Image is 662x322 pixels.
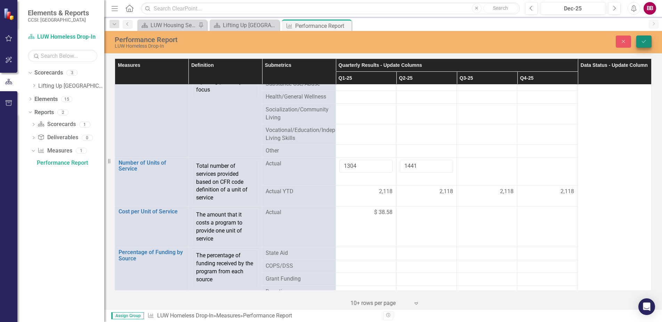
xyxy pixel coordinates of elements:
a: Reports [34,109,54,117]
div: 15 [61,96,72,102]
a: Performance Report [35,157,104,168]
div: 0 [82,135,93,141]
button: Dec-25 [540,2,606,15]
a: Cost per Unit of Service [119,209,185,215]
span: State Aid [266,249,332,257]
span: Actual [266,209,332,217]
td: The amount that it costs a program to provide one unit of service [192,209,258,245]
a: Scorecards [34,69,63,77]
a: Measures [216,312,240,319]
div: Performance Report [115,36,416,44]
div: 1 [76,148,87,154]
a: Lifting Up [GEOGRAPHIC_DATA] [38,82,104,90]
a: Percentage of Funding by Source [119,249,185,261]
button: Search [483,3,518,13]
span: Assign Group [111,312,144,319]
td: The percentage of funding received by the program from each source [192,250,258,286]
span: 2,118 [379,188,393,196]
span: 2,118 [439,188,453,196]
button: BB [644,2,656,15]
span: Vocational/Education/Independent Living Skills [266,126,332,142]
span: Donations [266,288,332,296]
span: Search [493,5,508,11]
div: Dec-25 [542,5,604,13]
span: Actual [266,160,332,168]
span: COPS/DSS [266,262,332,270]
a: Lifting Up [GEOGRAPHIC_DATA] Page [211,21,277,30]
td: Total number of services provided based on CFR code definition of a unit of service [192,160,258,204]
div: » » [147,312,378,320]
a: Elements [34,95,58,103]
a: LUW Homeless Drop-In [28,33,97,41]
div: 1 [79,121,90,127]
span: $ 38.58 [374,209,393,217]
a: LUW Homeless Drop-In [157,312,213,319]
div: Lifting Up [GEOGRAPHIC_DATA] Page [223,21,277,30]
div: Performance Report [37,160,104,166]
a: Number of Units of Service [119,160,185,172]
span: Other [266,147,332,155]
a: Deliverables [38,134,78,142]
div: Performance Report [243,312,292,319]
div: LUW Homeless Drop-In [115,44,416,49]
div: 3 [66,70,78,76]
a: Measures [38,147,72,155]
div: Performance Report [295,22,350,30]
span: Grant Funding [266,275,332,283]
span: Health/General Wellness [266,93,332,101]
small: CCSI: [GEOGRAPHIC_DATA] [28,17,89,23]
span: Socialization/Community Living [266,106,332,122]
span: 2,118 [500,188,514,196]
div: LUW Housing Services Office - SH/S+C - Comm. Svcs Landing Page [151,21,196,30]
span: Actual YTD [266,188,332,196]
a: LUW Housing Services Office - SH/S+C - Comm. Svcs Landing Page [139,21,196,30]
div: Open Intercom Messenger [638,298,655,315]
img: ClearPoint Strategy [3,8,16,20]
input: Search Below... [28,50,97,62]
input: Search ClearPoint... [141,2,520,15]
span: 2,118 [560,188,574,196]
a: Scorecards [38,120,75,128]
span: Elements & Reports [28,9,89,17]
div: 2 [57,109,68,115]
